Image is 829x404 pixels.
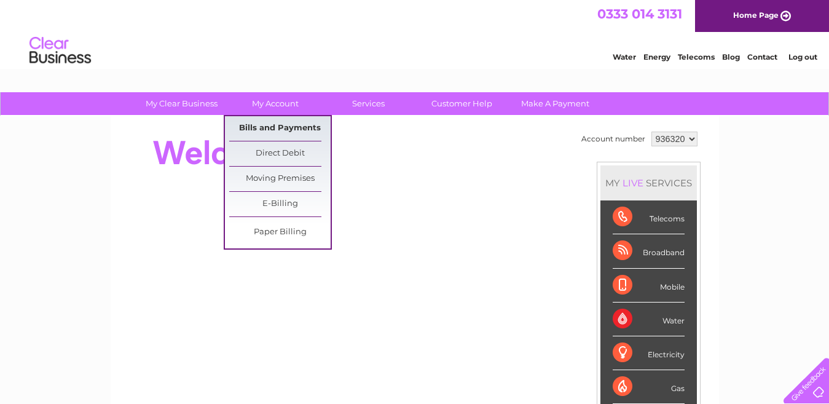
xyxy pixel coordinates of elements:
a: Blog [722,52,740,61]
a: Energy [643,52,670,61]
img: logo.png [29,32,92,69]
a: Telecoms [678,52,715,61]
div: MY SERVICES [600,165,697,200]
a: Customer Help [411,92,513,115]
a: My Account [224,92,326,115]
a: Water [613,52,636,61]
div: Electricity [613,336,685,370]
td: Account number [578,129,648,149]
a: Make A Payment [505,92,606,115]
div: Water [613,303,685,336]
a: Paper Billing [229,220,331,245]
a: 0333 014 3131 [597,6,682,22]
a: Bills and Payments [229,116,331,141]
div: Broadband [613,234,685,268]
a: E-Billing [229,192,331,216]
a: Log out [788,52,817,61]
a: My Clear Business [131,92,232,115]
div: Telecoms [613,200,685,234]
a: Services [318,92,419,115]
a: Direct Debit [229,141,331,166]
div: Clear Business is a trading name of Verastar Limited (registered in [GEOGRAPHIC_DATA] No. 3667643... [125,7,705,60]
div: LIVE [620,177,646,189]
div: Gas [613,370,685,404]
div: Mobile [613,269,685,303]
a: Contact [747,52,777,61]
a: Moving Premises [229,167,331,191]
